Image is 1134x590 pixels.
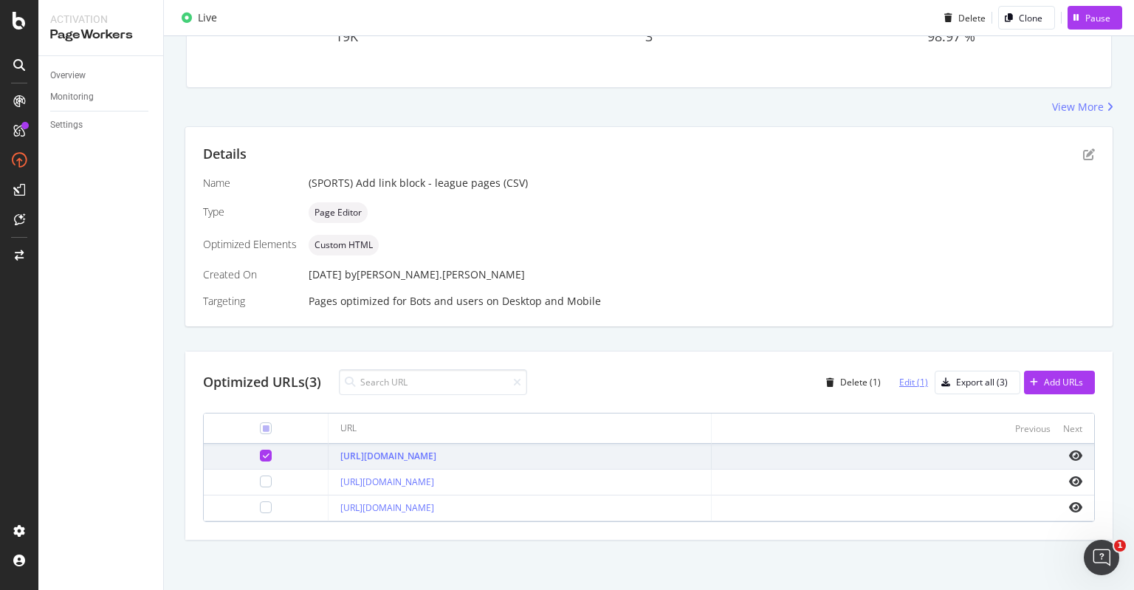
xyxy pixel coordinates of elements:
[50,89,94,105] div: Monitoring
[50,68,86,83] div: Overview
[1114,540,1126,552] span: 1
[899,376,928,388] div: Edit (1)
[1083,148,1095,160] div: pen-to-square
[956,376,1008,388] div: Export all (3)
[203,294,297,309] div: Targeting
[315,241,373,250] span: Custom HTML
[50,117,83,133] div: Settings
[1069,501,1082,513] i: eye
[958,11,986,24] div: Delete
[935,371,1020,394] button: Export all (3)
[1063,419,1082,437] button: Next
[309,176,1095,191] div: (SPORTS) Add link block - league pages (CSV)
[1015,422,1051,435] div: Previous
[938,6,986,30] button: Delete
[645,27,653,45] span: 3
[887,371,928,394] button: Edit (1)
[1068,6,1122,30] button: Pause
[315,208,362,217] span: Page Editor
[502,294,601,309] div: Desktop and Mobile
[1024,371,1095,394] button: Add URLs
[1015,419,1051,437] button: Previous
[198,10,217,25] div: Live
[840,376,881,388] div: Delete (1)
[1052,100,1113,114] a: View More
[1069,450,1082,462] i: eye
[410,294,484,309] div: Bots and users
[203,176,297,191] div: Name
[339,369,527,395] input: Search URL
[203,145,247,164] div: Details
[203,373,321,392] div: Optimized URLs (3)
[309,267,1095,282] div: [DATE]
[335,27,358,45] span: 19K
[50,68,153,83] a: Overview
[203,267,297,282] div: Created On
[1019,11,1042,24] div: Clone
[340,422,357,435] div: URL
[203,205,297,219] div: Type
[309,235,379,255] div: neutral label
[927,27,975,45] span: 98.97 %
[1069,476,1082,487] i: eye
[1063,422,1082,435] div: Next
[50,27,151,44] div: PageWorkers
[340,450,436,462] a: [URL][DOMAIN_NAME]
[998,6,1055,30] button: Clone
[345,267,525,282] div: by [PERSON_NAME].[PERSON_NAME]
[1052,100,1104,114] div: View More
[50,117,153,133] a: Settings
[820,371,881,394] button: Delete (1)
[1084,540,1119,575] iframe: Intercom live chat
[340,501,434,514] a: [URL][DOMAIN_NAME]
[50,89,153,105] a: Monitoring
[203,237,297,252] div: Optimized Elements
[50,12,151,27] div: Activation
[340,476,434,488] a: [URL][DOMAIN_NAME]
[1085,11,1110,24] div: Pause
[309,294,1095,309] div: Pages optimized for on
[1044,376,1083,388] div: Add URLs
[309,202,368,223] div: neutral label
